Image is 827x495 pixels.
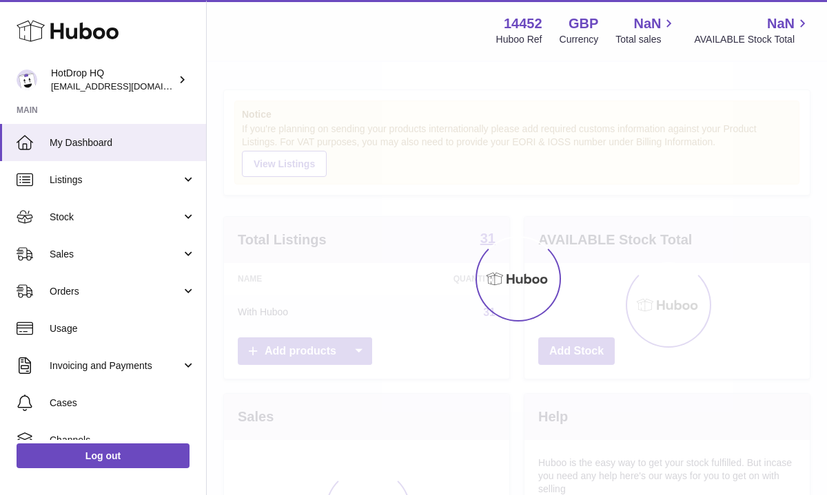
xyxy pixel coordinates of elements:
[50,359,181,372] span: Invoicing and Payments
[496,33,542,46] div: Huboo Ref
[17,443,190,468] a: Log out
[51,81,203,92] span: [EMAIL_ADDRESS][DOMAIN_NAME]
[767,14,795,33] span: NaN
[694,14,810,46] a: NaN AVAILABLE Stock Total
[50,397,196,410] span: Cases
[615,14,677,46] a: NaN Total sales
[694,33,810,46] span: AVAILABLE Stock Total
[50,322,196,335] span: Usage
[51,67,175,93] div: HotDrop HQ
[50,136,196,149] span: My Dashboard
[50,248,181,261] span: Sales
[560,33,599,46] div: Currency
[50,434,196,447] span: Channels
[615,33,677,46] span: Total sales
[50,211,181,224] span: Stock
[17,70,37,90] img: Abbasrfa22@gmail.com
[504,14,542,33] strong: 14452
[50,173,181,187] span: Listings
[569,14,598,33] strong: GBP
[50,285,181,298] span: Orders
[633,14,661,33] span: NaN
